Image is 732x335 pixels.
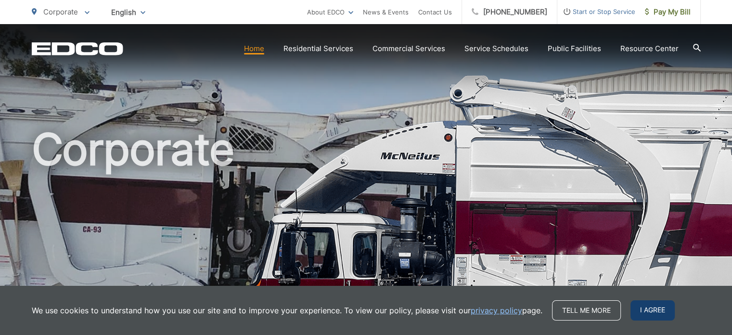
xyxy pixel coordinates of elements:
[104,4,153,21] span: English
[32,42,123,55] a: EDCD logo. Return to the homepage.
[244,43,264,54] a: Home
[307,6,353,18] a: About EDCO
[552,300,621,321] a: Tell me more
[372,43,445,54] a: Commercial Services
[363,6,409,18] a: News & Events
[32,305,542,316] p: We use cookies to understand how you use our site and to improve your experience. To view our pol...
[548,43,601,54] a: Public Facilities
[43,7,78,16] span: Corporate
[620,43,679,54] a: Resource Center
[471,305,522,316] a: privacy policy
[283,43,353,54] a: Residential Services
[645,6,691,18] span: Pay My Bill
[464,43,528,54] a: Service Schedules
[630,300,675,321] span: I agree
[418,6,452,18] a: Contact Us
